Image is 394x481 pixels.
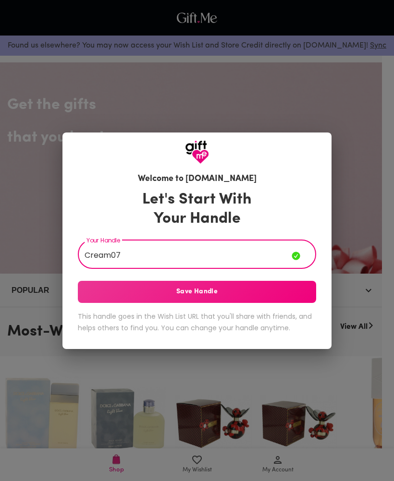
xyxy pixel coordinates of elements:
img: GiftMe Logo [185,140,209,164]
input: Your Handle [78,242,292,269]
h6: This handle goes in the Wish List URL that you'll share with friends, and helps others to find yo... [78,311,316,334]
h3: Let's Start With Your Handle [130,190,264,228]
button: Save Handle [78,281,316,303]
span: Save Handle [78,287,316,297]
h6: Welcome to [DOMAIN_NAME] [138,173,257,186]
